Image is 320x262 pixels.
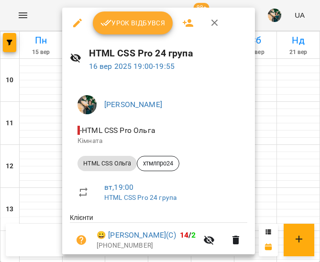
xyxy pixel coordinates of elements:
[77,126,157,135] span: - HTML CSS Pro Ольга
[180,230,188,240] span: 14
[137,156,179,171] div: хтмлпро24
[180,230,196,240] b: /
[104,183,133,192] a: вт , 19:00
[89,46,247,61] h6: HTML CSS Pro 24 група
[77,95,97,114] img: f2c70d977d5f3d854725443aa1abbf76.jpg
[93,11,173,34] button: Урок відбувся
[77,136,240,146] p: Кімната
[77,159,137,168] span: HTML CSS Ольга
[137,159,179,168] span: хтмлпро24
[104,100,162,109] a: [PERSON_NAME]
[97,241,198,251] p: [PHONE_NUMBER]
[191,230,196,240] span: 2
[70,229,93,251] button: Візит ще не сплачено. Додати оплату?
[97,229,176,241] a: 😀 [PERSON_NAME](С)
[100,17,166,29] span: Урок відбувся
[89,62,175,71] a: 16 вер 2025 19:00-19:55
[104,194,177,201] a: HTML CSS Pro 24 група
